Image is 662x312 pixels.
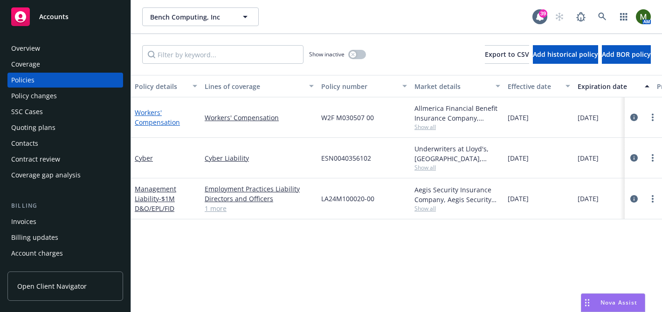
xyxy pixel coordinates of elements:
a: Quoting plans [7,120,123,135]
button: Nova Assist [581,293,645,312]
div: Aegis Security Insurance Company, Aegis Security Insurance Company, RT Specialty Insurance Servic... [414,185,500,204]
span: Accounts [39,13,69,20]
a: more [647,193,658,204]
div: Underwriters at Lloyd's, [GEOGRAPHIC_DATA], [PERSON_NAME] of London, CFC Underwriting, CRC Group [414,144,500,163]
a: Accounts [7,4,123,30]
span: W2F M030507 00 [321,113,374,122]
a: Account charges [7,246,123,261]
a: Invoices [7,214,123,229]
div: Policy details [135,81,187,91]
button: Add historical policy [533,45,598,64]
button: Policy details [131,75,201,97]
button: Market details [411,75,504,97]
div: Quoting plans [11,120,55,135]
button: Effective date [504,75,574,97]
button: Add BOR policy [602,45,651,64]
a: Report a Bug [572,7,590,26]
div: Allmerica Financial Benefit Insurance Company, Hanover Insurance Group [414,103,500,123]
a: Overview [7,41,123,56]
a: more [647,112,658,123]
div: Drag to move [581,294,593,312]
a: Employment Practices Liability [205,184,314,194]
span: Nova Assist [600,298,637,306]
a: Cyber [135,154,153,163]
a: more [647,152,658,163]
span: Show all [414,204,500,212]
a: Search [593,7,612,26]
div: Policy number [321,81,397,91]
a: Billing updates [7,230,123,245]
div: Overview [11,41,40,56]
a: Policies [7,73,123,88]
a: Installment plans [7,262,123,277]
div: Effective date [508,81,560,91]
span: [DATE] [508,113,529,122]
a: Contacts [7,136,123,151]
div: Invoices [11,214,36,229]
span: Show all [414,163,500,171]
span: Show inactive [309,50,345,58]
span: ESN0040356102 [321,153,371,163]
a: circleInformation [628,152,640,163]
a: SSC Cases [7,104,123,119]
div: Policy changes [11,88,57,103]
a: Directors and Officers [205,194,314,203]
span: LA24M100020-00 [321,194,374,203]
div: Billing [7,201,123,210]
span: [DATE] [578,194,599,203]
button: Export to CSV [485,45,529,64]
div: Policies [11,73,34,88]
div: Expiration date [578,81,639,91]
div: Lines of coverage [205,81,303,91]
button: Expiration date [574,75,653,97]
div: Installment plans [11,262,66,277]
div: Market details [414,81,490,91]
button: Lines of coverage [201,75,317,97]
div: 39 [539,9,547,18]
div: Coverage [11,57,40,72]
a: 1 more [205,203,314,213]
button: Policy number [317,75,411,97]
div: Contacts [11,136,38,151]
a: Coverage [7,57,123,72]
div: Billing updates [11,230,58,245]
a: Switch app [614,7,633,26]
div: Coverage gap analysis [11,168,81,183]
span: Show all [414,123,500,131]
span: [DATE] [578,113,599,122]
div: Contract review [11,152,60,167]
a: Policy changes [7,88,123,103]
a: circleInformation [628,193,640,204]
input: Filter by keyword... [142,45,303,64]
span: Add BOR policy [602,50,651,59]
a: Workers' Compensation [205,113,314,122]
a: Start snowing [550,7,569,26]
a: Contract review [7,152,123,167]
a: Workers' Compensation [135,108,180,127]
span: Export to CSV [485,50,529,59]
span: [DATE] [578,153,599,163]
a: Management Liability [135,184,176,213]
img: photo [636,9,651,24]
span: Add historical policy [533,50,598,59]
div: Account charges [11,246,63,261]
span: [DATE] [508,194,529,203]
button: Bench Computing, Inc [142,7,259,26]
a: circleInformation [628,112,640,123]
span: Open Client Navigator [17,281,87,291]
span: [DATE] [508,153,529,163]
span: Bench Computing, Inc [150,12,231,22]
a: Cyber Liability [205,153,314,163]
a: Coverage gap analysis [7,168,123,183]
div: SSC Cases [11,104,43,119]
